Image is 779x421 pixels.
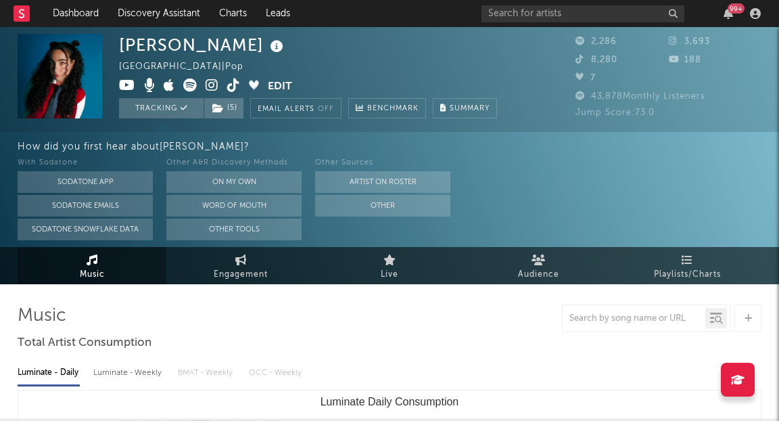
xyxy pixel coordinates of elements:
[575,108,655,117] span: Jump Score: 73.0
[348,98,426,118] a: Benchmark
[119,59,259,75] div: [GEOGRAPHIC_DATA] | Pop
[166,195,302,217] button: Word Of Mouth
[381,267,398,283] span: Live
[119,34,287,56] div: [PERSON_NAME]
[315,171,450,193] button: Artist on Roster
[318,106,334,113] em: Off
[563,313,705,324] input: Search by song name or URL
[166,247,315,284] a: Engagement
[80,267,105,283] span: Music
[18,139,779,155] div: How did you first hear about [PERSON_NAME] ?
[166,219,302,240] button: Other Tools
[250,98,341,118] button: Email AlertsOff
[93,361,164,384] div: Luminate - Weekly
[18,219,153,240] button: Sodatone Snowflake Data
[433,98,497,118] button: Summary
[321,396,459,407] text: Luminate Daily Consumption
[518,267,559,283] span: Audience
[654,267,721,283] span: Playlists/Charts
[613,247,761,284] a: Playlists/Charts
[669,56,701,64] span: 188
[315,247,464,284] a: Live
[728,3,745,14] div: 99 +
[18,361,80,384] div: Luminate - Daily
[119,98,204,118] button: Tracking
[575,74,596,83] span: 7
[18,247,166,284] a: Music
[315,195,450,217] button: Other
[18,155,153,171] div: With Sodatone
[166,171,302,193] button: On My Own
[450,105,490,112] span: Summary
[268,79,292,95] button: Edit
[315,155,450,171] div: Other Sources
[214,267,268,283] span: Engagement
[575,37,617,46] span: 2,286
[204,98,243,118] button: (5)
[18,195,153,217] button: Sodatone Emails
[575,92,705,101] span: 43,878 Monthly Listeners
[669,37,710,46] span: 3,693
[204,98,244,118] span: ( 5 )
[575,56,617,64] span: 8,280
[464,247,613,284] a: Audience
[724,8,733,19] button: 99+
[166,155,302,171] div: Other A&R Discovery Methods
[18,335,151,351] span: Total Artist Consumption
[18,171,153,193] button: Sodatone App
[367,101,419,117] span: Benchmark
[481,5,684,22] input: Search for artists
